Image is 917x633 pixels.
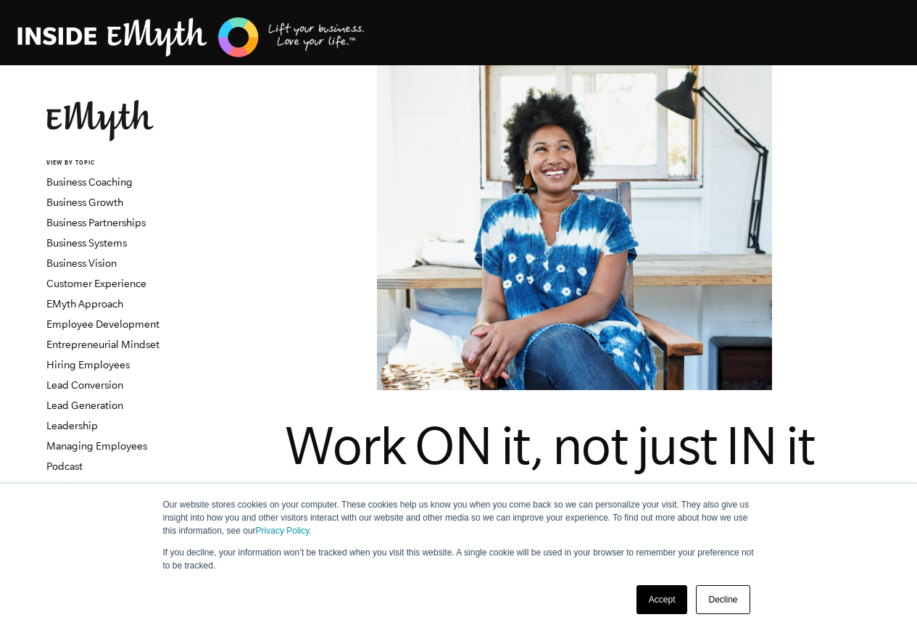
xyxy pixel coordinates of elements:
[46,257,117,269] a: Business Vision
[636,585,688,614] a: Accept
[46,400,123,411] a: Lead Generation
[46,196,123,208] a: Business Growth
[46,359,130,371] a: Hiring Employees
[46,481,124,492] a: Product Strategy
[46,298,123,310] a: EMyth Approach
[17,15,365,59] img: EMyth Business Coaching
[46,100,154,141] img: EMyth
[46,176,133,188] a: Business Coaching
[46,217,146,228] a: Business Partnerships
[163,498,755,537] p: Our website stores cookies on your computer. These cookies help us know you when you come back so...
[46,420,98,431] a: Leadership
[46,278,146,289] a: Customer Experience
[46,440,147,452] a: Managing Employees
[46,237,127,249] a: Business Systems
[46,460,83,472] a: Podcast
[696,585,750,614] a: Decline
[46,318,159,330] a: Employee Development
[285,415,815,475] span: Work ON it, not just IN it
[46,339,159,350] a: Entrepreneurial Mindset
[46,379,123,391] a: Lead Conversion
[256,526,310,536] a: Privacy Policy
[46,159,221,168] h6: VIEW BY TOPIC
[163,546,755,572] p: If you decline, your information won’t be tracked when you visit this website. A single cookie wi...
